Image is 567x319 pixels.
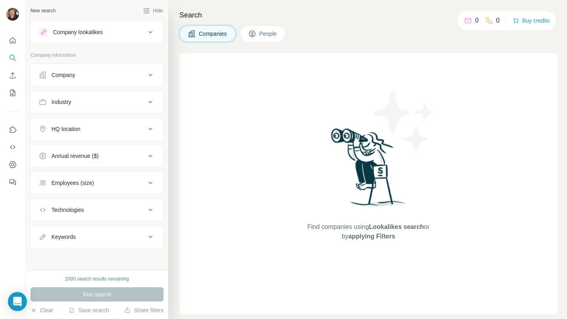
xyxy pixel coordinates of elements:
button: Dashboard [6,158,19,172]
img: Surfe Illustration - Woman searching with binoculars [327,126,410,215]
button: Enrich CSV [6,68,19,83]
p: Company information [30,52,164,59]
button: Company lookalikes [31,23,163,42]
button: Use Surfe API [6,140,19,154]
button: Share filters [124,306,164,314]
p: 0 [496,16,500,25]
span: Find companies using or by [305,222,432,241]
button: Company [31,65,163,85]
div: Company lookalikes [53,28,103,36]
span: Companies [199,30,228,38]
button: Keywords [31,227,163,246]
span: Lookalikes search [369,223,424,230]
div: Company [51,71,75,79]
button: Feedback [6,175,19,189]
span: applying Filters [348,233,395,240]
div: HQ location [51,125,80,133]
button: Quick start [6,33,19,48]
h4: Search [179,10,557,21]
div: Technologies [51,206,84,214]
div: Employees (size) [51,179,94,187]
button: Industry [31,92,163,111]
img: Avatar [6,8,19,21]
button: Save search [68,306,109,314]
div: New search [30,7,55,14]
div: Industry [51,98,71,106]
button: Annual revenue ($) [31,146,163,165]
button: Employees (size) [31,173,163,192]
p: 0 [475,16,479,25]
button: Buy credits [513,15,550,26]
div: Open Intercom Messenger [8,292,27,311]
button: HQ location [31,119,163,138]
button: Hide [138,5,168,17]
div: Annual revenue ($) [51,152,99,160]
button: Technologies [31,200,163,219]
button: My lists [6,86,19,100]
img: Surfe Illustration - Stars [369,85,440,156]
span: People [259,30,278,38]
button: Search [6,51,19,65]
div: Keywords [51,233,76,241]
button: Use Surfe on LinkedIn [6,123,19,137]
div: 2000 search results remaining [65,275,129,282]
button: Clear [30,306,53,314]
